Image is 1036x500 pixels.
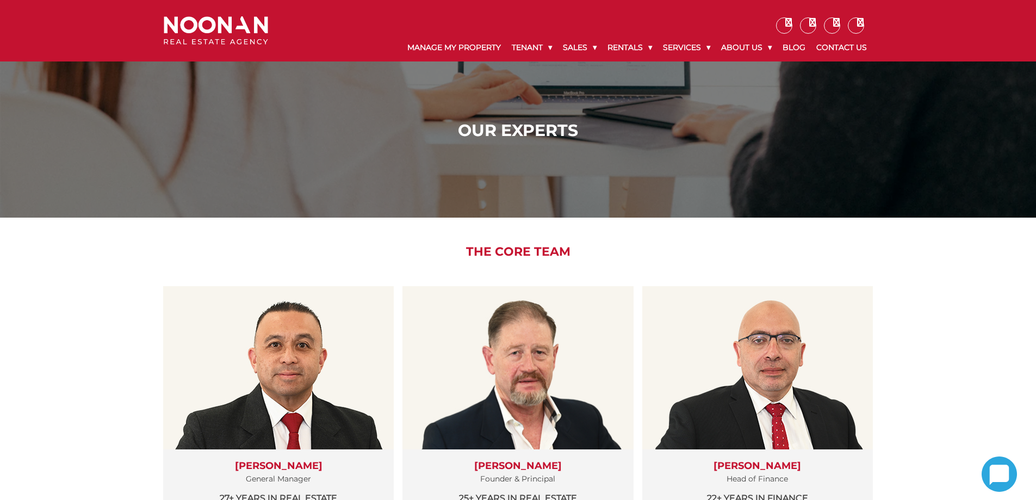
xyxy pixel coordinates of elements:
p: General Manager [174,472,383,486]
h3: [PERSON_NAME] [174,460,383,472]
img: Noonan Real Estate Agency [164,16,268,45]
a: Blog [777,34,811,61]
a: Services [657,34,716,61]
h3: [PERSON_NAME] [653,460,862,472]
a: Contact Us [811,34,872,61]
a: Rentals [602,34,657,61]
h1: Our Experts [166,121,870,140]
a: Manage My Property [402,34,506,61]
a: About Us [716,34,777,61]
p: Founder & Principal [413,472,622,486]
a: Tenant [506,34,557,61]
a: Sales [557,34,602,61]
h2: The Core Team [156,245,880,259]
p: Head of Finance [653,472,862,486]
h3: [PERSON_NAME] [413,460,622,472]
